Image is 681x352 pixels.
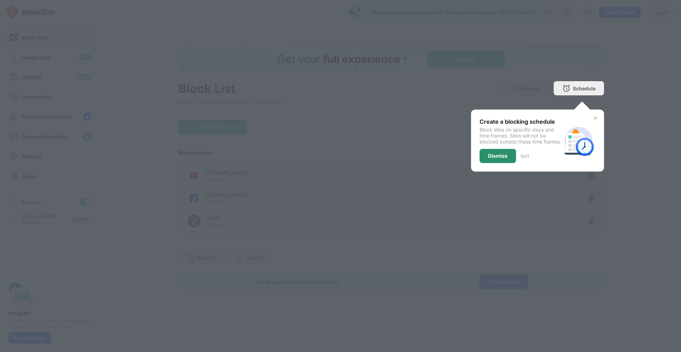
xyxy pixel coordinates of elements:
div: Schedule [573,85,596,91]
div: Create a blocking schedule [480,118,561,125]
div: Dismiss [488,153,508,159]
img: schedule.svg [561,124,596,158]
div: Block sites on specific days and time frames. Sites will not be blocked outside these time frames. [480,127,561,145]
div: 3 of 3 [520,153,529,159]
img: x-button.svg [593,115,598,121]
